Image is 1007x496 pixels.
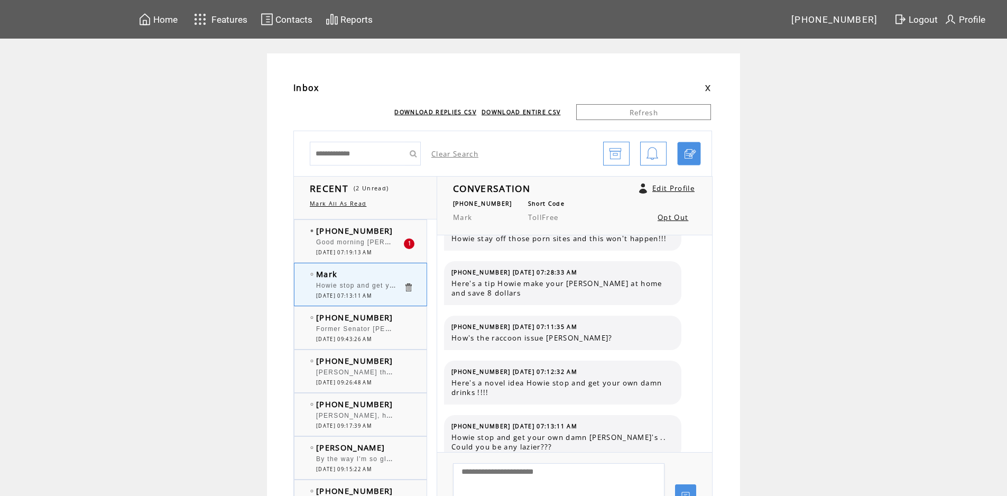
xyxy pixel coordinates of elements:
[326,13,338,26] img: chart.svg
[894,13,907,26] img: exit.svg
[316,455,762,463] span: By the way I'm so glad to hear your voices again [DATE]. It means that [DATE] is already better!!...
[451,234,673,243] span: Howie stay off those porn sites and this won't happen!!!
[609,142,622,166] img: archive.png
[354,185,389,192] span: (2 Unread)
[316,409,592,420] span: [PERSON_NAME], how come [PERSON_NAME] never wears shorts cut-offs etc
[943,11,987,27] a: Profile
[394,108,476,116] a: DOWNLOAD REPLIES CSV
[211,14,247,25] span: Features
[451,323,577,330] span: [PHONE_NUMBER] [DATE] 07:11:35 AM
[316,466,372,473] span: [DATE] 09:15:22 AM
[451,422,577,430] span: [PHONE_NUMBER] [DATE] 07:13:11 AM
[316,422,372,429] span: [DATE] 09:17:39 AM
[310,273,313,275] img: bulletEmpty.png
[310,360,313,362] img: bulletEmpty.png
[138,13,151,26] img: home.svg
[137,11,179,27] a: Home
[453,213,472,222] span: Mark
[316,249,372,256] span: [DATE] 07:19:13 AM
[791,14,878,25] span: [PHONE_NUMBER]
[959,14,985,25] span: Profile
[316,355,393,366] span: [PHONE_NUMBER]
[316,279,613,290] span: Howie stop and get your own damn [PERSON_NAME]'s .. Could you be any lazier???
[259,11,314,27] a: Contacts
[451,269,577,276] span: [PHONE_NUMBER] [DATE] 07:28:33 AM
[451,378,673,397] span: Here's a novel idea Howie stop and get your own damn drinks !!!!
[658,213,688,222] a: Opt Out
[293,82,319,94] span: Inbox
[324,11,374,27] a: Reports
[316,225,393,236] span: [PHONE_NUMBER]
[451,433,673,452] span: Howie stop and get your own damn [PERSON_NAME]'s .. Could you be any lazier???
[316,292,372,299] span: [DATE] 07:13:11 AM
[892,11,943,27] a: Logout
[451,333,673,343] span: How's the raccoon issue [PERSON_NAME]?
[482,108,560,116] a: DOWNLOAD ENTIRE CSV
[310,490,313,492] img: bulletEmpty.png
[316,312,393,323] span: [PHONE_NUMBER]
[677,142,701,166] a: Click to start a chat with mobile number by SMS
[404,238,414,249] div: 1
[310,229,313,232] img: bulletFull.png
[275,14,312,25] span: Contacts
[639,183,647,194] a: Click to edit user profile
[453,200,512,207] span: [PHONE_NUMBER]
[528,213,559,222] span: TollFree
[189,9,249,30] a: Features
[431,149,478,159] a: Clear Search
[451,279,673,298] span: Here's a tip Howie make your [PERSON_NAME] at home and save 8 dollars
[316,366,776,376] span: [PERSON_NAME] thought he could beat [PERSON_NAME], you talk about wasting your money. He is the m...
[405,142,421,166] input: Submit
[191,11,209,28] img: features.svg
[652,183,695,193] a: Edit Profile
[316,485,393,496] span: [PHONE_NUMBER]
[316,399,393,409] span: [PHONE_NUMBER]
[316,269,337,279] span: Mark
[340,14,373,25] span: Reports
[310,200,366,207] a: Mark All As Read
[316,442,385,453] span: [PERSON_NAME]
[310,182,348,195] span: RECENT
[528,200,565,207] span: Short Code
[316,379,372,386] span: [DATE] 09:26:48 AM
[310,446,313,449] img: bulletEmpty.png
[316,323,720,333] span: Former Senator [PERSON_NAME] has been out of the Limelight because he is suffering from late stag...
[316,336,372,343] span: [DATE] 09:43:26 AM
[909,14,938,25] span: Logout
[153,14,178,25] span: Home
[576,104,711,120] a: Refresh
[261,13,273,26] img: contacts.svg
[310,316,313,319] img: bulletEmpty.png
[451,368,577,375] span: [PHONE_NUMBER] [DATE] 07:12:32 AM
[453,182,530,195] span: CONVERSATION
[944,13,957,26] img: profile.svg
[310,403,313,406] img: bulletEmpty.png
[403,282,413,292] a: Click to delete these messgaes
[646,142,659,166] img: bell.png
